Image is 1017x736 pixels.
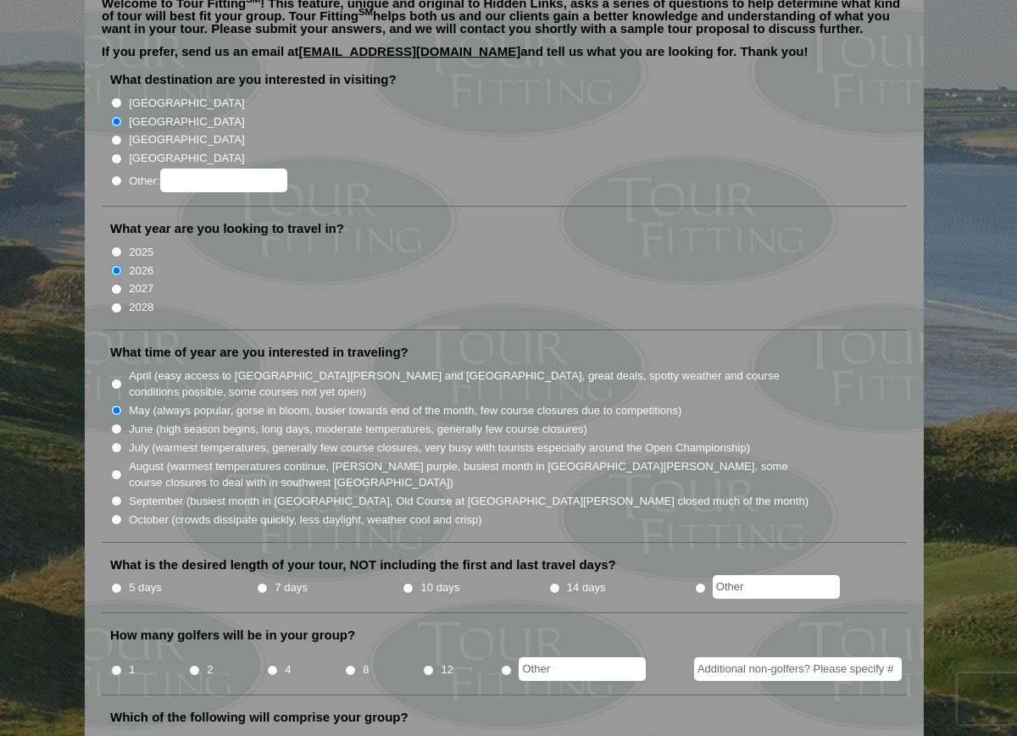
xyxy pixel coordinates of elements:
[129,131,244,148] label: [GEOGRAPHIC_DATA]
[275,579,308,596] label: 7 days
[363,661,369,678] label: 8
[694,657,902,681] input: Additional non-golfers? Please specify #
[129,244,153,261] label: 2025
[102,45,907,70] p: If you prefer, send us an email at and tell us what you are looking for. Thank you!
[713,575,840,599] input: Other
[110,344,408,361] label: What time of year are you interested in traveling?
[110,556,616,573] label: What is the desired length of your tour, NOT including the first and last travel days?
[129,263,153,279] label: 2026
[567,579,606,596] label: 14 days
[129,440,750,457] label: July (warmest temperatures, generally few course closures, very busy with tourists especially aro...
[129,368,810,401] label: April (easy access to [GEOGRAPHIC_DATA][PERSON_NAME] and [GEOGRAPHIC_DATA], great deals, spotty w...
[129,421,587,438] label: June (high season begins, long days, moderate temperatures, generally few course closures)
[129,661,135,678] label: 1
[129,299,153,316] label: 2028
[129,493,809,510] label: September (busiest month in [GEOGRAPHIC_DATA], Old Course at [GEOGRAPHIC_DATA][PERSON_NAME] close...
[299,44,521,58] a: [EMAIL_ADDRESS][DOMAIN_NAME]
[160,169,287,192] input: Other:
[285,661,291,678] label: 4
[129,280,153,297] label: 2027
[110,709,408,726] label: Which of the following will comprise your group?
[421,579,460,596] label: 10 days
[129,458,810,491] label: August (warmest temperatures continue, [PERSON_NAME] purple, busiest month in [GEOGRAPHIC_DATA][P...
[129,512,482,528] label: October (crowds dissipate quickly, less daylight, weather cool and crisp)
[110,627,355,644] label: How many golfers will be in your group?
[129,169,286,192] label: Other:
[110,71,397,88] label: What destination are you interested in visiting?
[129,579,162,596] label: 5 days
[129,95,244,112] label: [GEOGRAPHIC_DATA]
[129,402,681,419] label: May (always popular, gorse in bloom, busier towards end of the month, few course closures due to ...
[129,150,244,167] label: [GEOGRAPHIC_DATA]
[519,657,646,681] input: Other
[129,113,244,130] label: [GEOGRAPHIC_DATA]
[110,220,344,237] label: What year are you looking to travel in?
[358,7,373,17] sup: SM
[441,661,453,678] label: 12
[207,661,213,678] label: 2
